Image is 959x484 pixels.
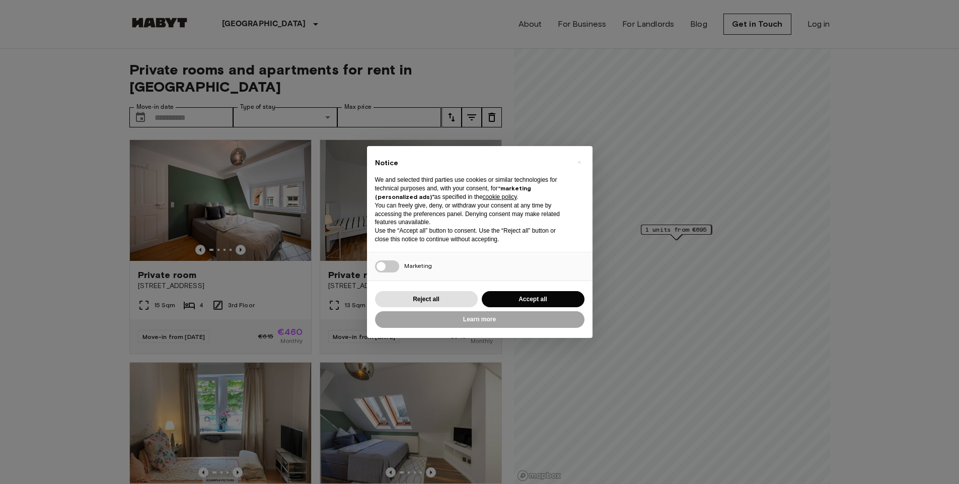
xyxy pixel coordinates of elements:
p: We and selected third parties use cookies or similar technologies for technical purposes and, wit... [375,176,568,201]
button: Close this notice [571,154,587,170]
strong: “marketing (personalized ads)” [375,184,531,200]
p: Use the “Accept all” button to consent. Use the “Reject all” button or close this notice to conti... [375,227,568,244]
h2: Notice [375,158,568,168]
button: Accept all [482,291,584,308]
button: Reject all [375,291,478,308]
button: Learn more [375,311,584,328]
span: Marketing [404,262,432,269]
a: cookie policy [483,193,517,200]
p: You can freely give, deny, or withdraw your consent at any time by accessing the preferences pane... [375,201,568,227]
span: × [577,156,581,168]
